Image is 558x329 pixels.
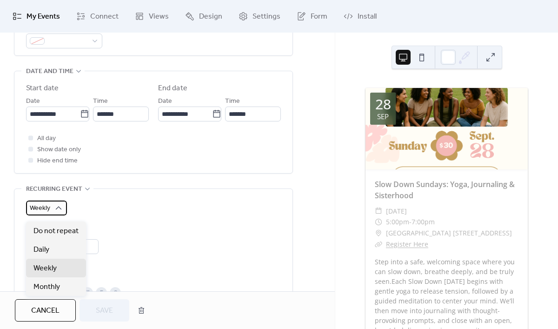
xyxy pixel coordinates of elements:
a: Connect [69,4,126,29]
span: [GEOGRAPHIC_DATA] [STREET_ADDRESS] [386,228,512,239]
a: My Events [6,4,67,29]
a: Install [337,4,384,29]
div: ​ [375,239,382,250]
span: All day [37,133,56,144]
div: Repeat on [26,275,279,286]
div: Sep [377,113,389,120]
div: End date [158,83,187,94]
div: 28 [375,97,391,111]
span: Date [26,96,40,107]
span: Show date only [37,144,81,155]
span: Monthly [33,282,60,293]
span: Daily [33,244,49,255]
span: Do not repeat [33,226,79,237]
span: 5:00pm [386,216,409,228]
a: Settings [232,4,287,29]
a: Slow Down Sundays: Yoga, Journaling & Sisterhood [375,179,515,201]
div: S [110,287,121,298]
a: Design [178,4,229,29]
span: [DATE] [386,206,407,217]
span: Views [149,11,169,22]
div: ​ [375,206,382,217]
span: Hide end time [37,155,78,167]
span: Weekly [33,263,57,274]
a: Views [128,4,176,29]
span: Time [225,96,240,107]
div: Start date [26,83,59,94]
span: Time [93,96,108,107]
div: F [96,287,107,298]
div: T [82,287,93,298]
div: ​ [375,216,382,228]
span: Settings [252,11,280,22]
span: My Events [27,11,60,22]
button: Cancel [15,299,76,322]
span: Design [199,11,222,22]
span: Connect [90,11,119,22]
div: ​ [375,228,382,239]
span: Date [158,96,172,107]
span: Weekly [30,202,50,215]
span: Install [358,11,377,22]
span: Date and time [26,66,73,77]
a: Register Here [386,240,428,248]
span: Form [311,11,327,22]
a: Form [290,4,334,29]
span: Cancel [31,305,60,316]
span: 7:00pm [412,216,435,228]
span: - [409,216,412,228]
span: Recurring event [26,184,82,195]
